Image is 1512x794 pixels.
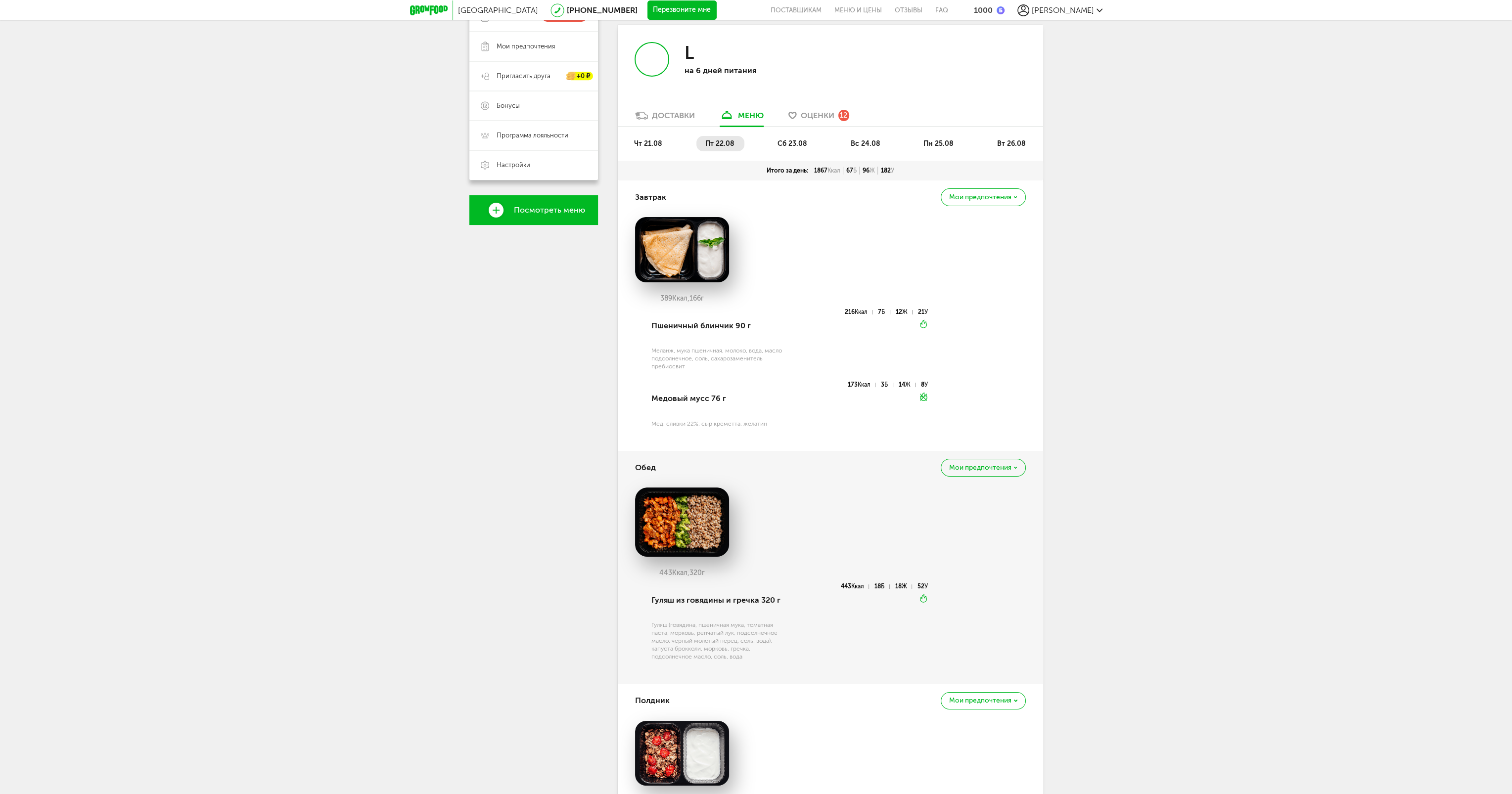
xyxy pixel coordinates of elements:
img: big_R2VmYTuJm77ko16d.png [635,217,729,282]
a: Пригласить друга +0 ₽ [469,61,598,91]
span: Бонусы [497,101,520,110]
a: Доставки [630,110,700,126]
div: 52 [917,584,928,589]
div: Итого за день: [764,167,811,175]
span: Ж [902,583,907,590]
div: Пшеничный блинчик 90 г [651,309,788,343]
a: Программа лояльности [469,121,598,150]
span: Посмотреть меню [514,206,585,215]
div: 67 [843,167,860,175]
div: Гуляш из говядины и гречка 320 г [651,583,788,617]
div: 8 [921,383,928,387]
span: г [702,569,705,577]
div: 443 [841,584,869,589]
h4: Обед [635,458,656,477]
div: 443 320 [635,569,729,577]
div: 7 [878,310,890,314]
button: Перезвоните мне [647,0,717,20]
span: Ж [902,309,908,315]
div: 21 [918,310,928,314]
span: У [924,583,928,590]
span: Б [881,583,884,590]
span: г [701,294,704,303]
span: Ккал [827,167,840,174]
div: 18 [895,584,912,589]
span: [GEOGRAPHIC_DATA] [458,5,538,15]
span: У [891,167,894,174]
span: сб 23.08 [778,139,807,148]
p: на 6 дней питания [684,66,813,75]
a: Настройки [469,150,598,180]
div: 12 [896,310,913,314]
div: 12 [838,110,849,121]
a: Мои предпочтения [469,32,598,61]
span: вс 24.08 [851,139,880,148]
a: меню [715,110,769,126]
span: Программа лояльности [497,131,568,140]
a: Бонусы [469,91,598,121]
span: Мои предпочтения [949,697,1011,704]
div: 182 [878,167,897,175]
span: Б [881,309,885,315]
span: Б [853,167,857,174]
span: Б [884,381,888,388]
div: Меланж, мука пшеничная, молоко, вода, масло подсолнечное, соль, сахарозаменитель пребиосвит [651,347,788,370]
span: Ккал, [672,294,689,303]
a: [PHONE_NUMBER] [567,5,638,15]
h4: Полдник [635,691,670,710]
span: чт 21.08 [634,139,662,148]
span: Ккал [855,309,868,315]
div: +0 ₽ [567,72,593,81]
span: Мои предпочтения [949,464,1011,471]
div: Мед, сливки 22%, сыр креметта, желатин [651,420,788,428]
span: Пригласить друга [497,72,550,81]
div: Доставки [652,111,695,120]
div: 18 [874,584,889,589]
img: big_NGEpN1aVX5RT4q5b.png [635,487,729,557]
span: Настройки [497,161,530,170]
span: пт 22.08 [705,139,734,148]
span: вт 26.08 [997,139,1025,148]
span: Ж [905,381,911,388]
span: Мои предпочтения [949,194,1011,201]
div: Гуляш (говядина, пшеничная мука, томатная паста, морковь, репчатый лук, подсолнечное масло, черны... [651,621,788,661]
div: 1867 [811,167,843,175]
span: Ж [870,167,875,174]
div: 1000 [974,5,993,15]
img: bonus_b.cdccf46.png [997,6,1005,14]
span: Оценки [801,111,834,120]
div: 14 [899,383,916,387]
div: меню [738,111,764,120]
span: Мои предпочтения [497,42,555,51]
span: Ккал [851,583,864,590]
div: 389 166 [635,295,729,303]
span: [PERSON_NAME] [1032,5,1094,15]
a: Оценки 12 [783,110,854,126]
div: 3 [881,383,893,387]
span: пн 25.08 [923,139,954,148]
div: Медовый мусс 76 г [651,382,788,415]
h3: L [684,42,693,63]
div: 216 [845,310,872,314]
h4: Завтрак [635,188,666,207]
span: У [924,381,928,388]
div: 173 [848,383,875,387]
img: big_urul0qKqdn8cSLee.png [635,721,729,786]
div: 96 [860,167,878,175]
span: У [924,309,928,315]
span: Ккал, [672,569,689,577]
span: Ккал [858,381,871,388]
a: Посмотреть меню [469,195,598,225]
